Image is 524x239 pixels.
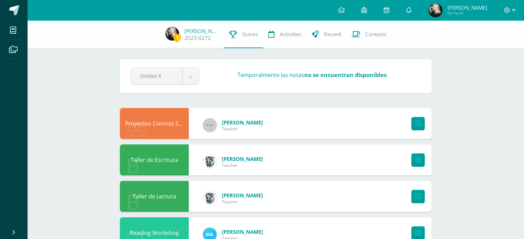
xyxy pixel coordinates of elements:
[304,71,387,79] strong: no se encuentran disponibles
[120,108,189,139] div: Proyectos Ciencias Sociales
[448,4,487,11] span: [PERSON_NAME]
[131,68,199,85] a: Unidad 4
[365,31,386,38] span: Contacts
[184,28,219,34] a: [PERSON_NAME]
[222,126,263,132] span: Teacher
[346,21,391,48] a: Contacts
[222,119,263,126] a: [PERSON_NAME]
[222,162,263,168] span: Teacher
[242,31,258,38] span: Scores
[203,155,217,169] img: ff9f30dcd6caddab7c2690c5a2c78218.png
[448,10,487,16] span: Mi Perfil
[224,21,263,48] a: Scores
[203,191,217,205] img: ff9f30dcd6caddab7c2690c5a2c78218.png
[324,31,341,38] span: Record
[203,118,217,132] img: 60x60
[165,27,179,41] img: 41b08ba97407b2fad8788bdc793d25f1.png
[429,3,442,17] img: 41b08ba97407b2fad8788bdc793d25f1.png
[173,33,181,42] span: 1
[222,192,263,199] a: [PERSON_NAME]
[307,21,346,48] a: Record
[120,181,189,212] div: Taller de Lectura
[222,199,263,205] span: Teacher
[184,34,211,42] a: 2023-0272
[222,228,263,235] a: [PERSON_NAME]
[263,21,307,48] a: Activities
[280,31,301,38] span: Activities
[140,68,174,84] span: Unidad 4
[237,71,388,79] h3: Temporalmente las notas .
[120,144,189,175] div: Taller de Escritura
[222,155,263,162] a: [PERSON_NAME]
